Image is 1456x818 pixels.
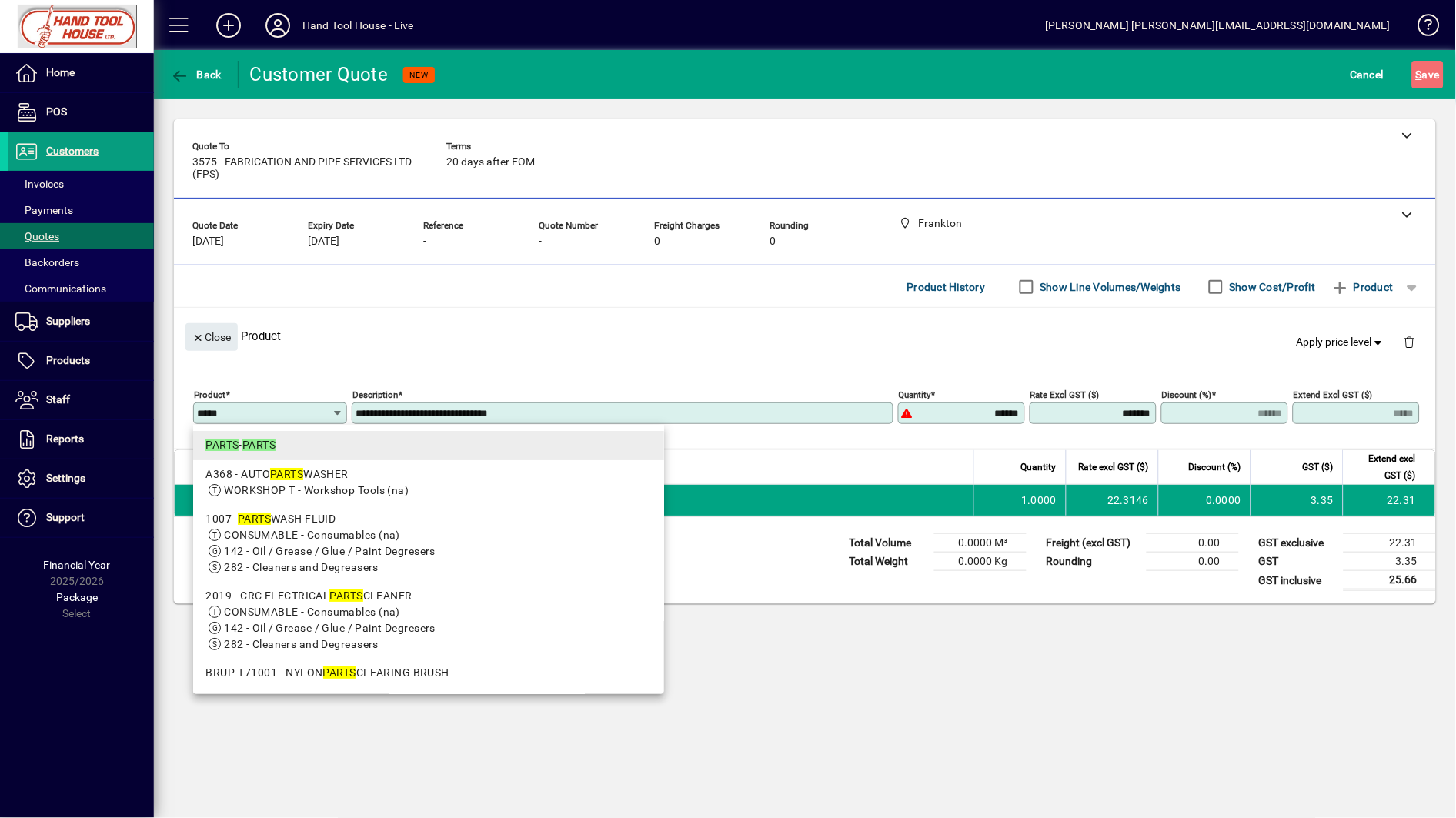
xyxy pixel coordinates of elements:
td: Total Volume [842,534,934,553]
a: Settings [8,459,154,498]
span: Customers [46,145,99,157]
span: Support [46,511,85,523]
mat-option: 2019 - CRC ELECTRICAL PARTS CLEANER [193,582,663,659]
label: Show Cost/Profit [1227,279,1316,295]
div: BRUP-T71001 - NYLON CLEARING BRUSH [205,665,651,681]
button: Profile [253,12,302,39]
div: [PERSON_NAME] [PERSON_NAME][EMAIL_ADDRESS][DOMAIN_NAME] [1045,13,1391,38]
app-page-header-button: Back [154,61,239,88]
span: Close [192,325,232,350]
button: Add [204,12,253,39]
span: 20 days after EOM [446,156,535,169]
td: 22.31 [1343,485,1435,516]
mat-label: Extend excl GST ($) [1294,389,1373,400]
em: PARTS [323,666,356,679]
span: Quantity [1021,459,1057,476]
span: 1.0000 [1022,492,1057,508]
span: Product History [907,275,986,299]
mat-label: Quantity [899,389,931,400]
div: - [205,437,651,453]
em: PARTS [242,439,276,451]
mat-option: A368 - AUTO PARTS WASHER [193,460,663,505]
div: Customer Quote [250,62,389,87]
span: Reports [46,432,84,445]
td: Total Weight [842,553,934,571]
em: PARTS [270,468,303,480]
span: [DATE] [192,235,224,248]
span: NEW [409,70,429,80]
span: 3575 - FABRICATION AND PIPE SERVICES LTD (FPS) [192,156,423,181]
button: Back [166,61,225,88]
a: Backorders [8,249,154,275]
a: POS [8,93,154,132]
span: CONSUMABLE - Consumables (na) [224,606,400,618]
label: Show Line Volumes/Weights [1037,279,1181,295]
a: Reports [8,420,154,459]
a: Home [8,54,154,92]
mat-label: Discount (%) [1162,389,1212,400]
span: Package [56,591,98,603]
span: 282 - Cleaners and Degreasers [224,638,379,650]
span: Products [46,354,90,366]
button: Save [1412,61,1444,88]
button: Apply price level [1291,329,1392,356]
span: Quotes [15,230,59,242]
div: Hand Tool House - Live [302,13,414,38]
div: Product [174,308,1436,364]
a: Support [8,499,154,537]
span: Back [170,68,222,81]
td: 0.0000 M³ [934,534,1027,553]
button: Close [185,323,238,351]
td: 3.35 [1344,553,1436,571]
mat-option: 1007 - PARTS WASH FLUID [193,505,663,582]
td: GST inclusive [1251,571,1344,590]
span: Backorders [15,256,79,269]
em: PARTS [238,513,271,525]
a: Communications [8,275,154,302]
span: GST ($) [1303,459,1334,476]
a: Products [8,342,154,380]
td: 3.35 [1251,485,1343,516]
span: 142 - Oil / Grease / Glue / Paint Degresers [224,545,436,557]
span: [DATE] [308,235,339,248]
mat-label: Rate excl GST ($) [1030,389,1100,400]
button: Product History [901,273,992,301]
td: 25.66 [1344,571,1436,590]
span: Apply price level [1297,334,1386,350]
a: Suppliers [8,302,154,341]
td: 0.00 [1147,553,1239,571]
app-page-header-button: Close [182,329,242,343]
div: A368 - AUTO WASHER [205,466,651,482]
span: Extend excl GST ($) [1353,450,1416,484]
button: Delete [1391,323,1428,360]
span: 0 [654,235,660,248]
td: GST [1251,553,1344,571]
a: Payments [8,197,154,223]
span: Cancel [1351,62,1384,87]
div: 2019 - CRC ELECTRICAL CLEANER [205,588,651,604]
span: Settings [46,472,85,484]
button: Cancel [1347,61,1388,88]
span: S [1416,68,1422,81]
mat-label: Description [352,389,398,400]
span: Staff [46,393,70,406]
td: Freight (excl GST) [1039,534,1147,553]
span: 282 - Cleaners and Degreasers [224,561,379,573]
span: POS [46,105,67,118]
span: CONSUMABLE - Consumables (na) [224,529,400,541]
em: PARTS [205,439,239,451]
td: 0.0000 [1158,485,1251,516]
td: GST exclusive [1251,534,1344,553]
span: - [423,235,426,248]
mat-label: Product [194,389,225,400]
a: Staff [8,381,154,419]
mat-option: BRUP-T71001 - NYLON PARTS CLEARING BRUSH [193,659,663,688]
em: PARTS [329,589,362,602]
mat-option: LO-A2 - CARBA-TEC LETTER OPENER PARTS [193,688,663,717]
span: 142 - Oil / Grease / Glue / Paint Degresers [224,622,436,634]
span: Financial Year [44,559,111,571]
a: Invoices [8,171,154,197]
td: 22.31 [1344,534,1436,553]
span: Invoices [15,178,64,190]
span: Suppliers [46,315,90,327]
